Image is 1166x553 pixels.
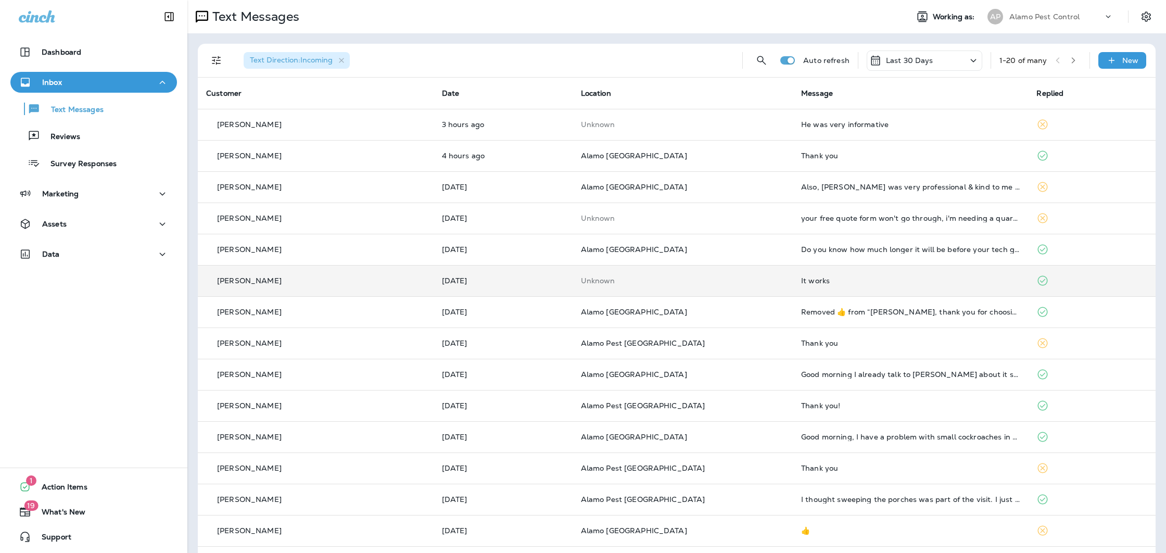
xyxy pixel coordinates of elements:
button: Settings [1137,7,1156,26]
span: Alamo Pest [GEOGRAPHIC_DATA] [581,495,705,504]
p: Aug 14, 2025 11:05 AM [442,152,564,160]
button: Text Messages [10,98,177,120]
p: [PERSON_NAME] [217,183,282,191]
p: Aug 14, 2025 11:43 AM [442,120,564,129]
div: 👍 [801,526,1020,535]
button: Filters [206,50,227,71]
button: 1Action Items [10,476,177,497]
p: [PERSON_NAME] [217,526,282,535]
p: Alamo Pest Control [1009,12,1080,21]
span: Customer [206,89,242,98]
div: Also, Alex was very professional & kind to me when I couldn't easily find my notes regarding the ... [801,183,1020,191]
p: [PERSON_NAME] [217,308,282,316]
p: This customer does not have a last location and the phone number they messaged is not assigned to... [581,120,784,129]
span: Message [801,89,833,98]
div: Good morning I already talk to kara about it so thank you [801,370,1020,379]
p: Aug 5, 2025 04:07 PM [442,526,564,535]
p: Aug 6, 2025 01:42 PM [442,495,564,504]
button: 19What's New [10,501,177,522]
p: Text Messages [41,105,104,115]
p: Text Messages [208,9,299,24]
p: [PERSON_NAME] [217,120,282,129]
button: Dashboard [10,42,177,62]
p: Survey Responses [40,159,117,169]
span: Date [442,89,460,98]
button: Reviews [10,125,177,147]
button: Assets [10,213,177,234]
p: [PERSON_NAME] [217,401,282,410]
p: [PERSON_NAME] [217,245,282,254]
div: Thank you [801,464,1020,472]
button: Inbox [10,72,177,93]
span: Text Direction : Incoming [250,55,333,65]
p: [PERSON_NAME] [217,339,282,347]
button: Search Messages [751,50,772,71]
p: Aug 7, 2025 11:02 AM [442,401,564,410]
p: Aug 12, 2025 04:17 PM [442,214,564,222]
p: Aug 6, 2025 05:01 PM [442,464,564,472]
span: 19 [24,500,38,511]
div: your free quote form won't go through, i'm needing a quarterly control for regular bugs [801,214,1020,222]
button: Data [10,244,177,265]
p: Aug 12, 2025 01:56 PM [442,245,564,254]
span: Alamo Pest [GEOGRAPHIC_DATA] [581,463,705,473]
p: Aug 12, 2025 06:55 PM [442,183,564,191]
div: He was very informative [801,120,1020,129]
button: Support [10,526,177,547]
p: Aug 12, 2025 10:18 AM [442,276,564,285]
div: Thank you [801,152,1020,160]
div: Do you know how much longer it will be before your tech gets here? [801,245,1020,254]
span: Alamo [GEOGRAPHIC_DATA] [581,432,687,442]
p: Data [42,250,60,258]
div: Removed ‌👍‌ from “ Steve, thank you for choosing Alamo Termite & Pest Control! We're excited to s... [801,308,1020,316]
p: New [1122,56,1138,65]
div: Good morning, I have a problem with small cockroaches in my house. I'd like to know how you deal ... [801,433,1020,441]
span: What's New [31,508,85,520]
p: [PERSON_NAME] [217,433,282,441]
div: Thank you! [801,401,1020,410]
span: Alamo [GEOGRAPHIC_DATA] [581,151,687,160]
p: Assets [42,220,67,228]
p: Aug 8, 2025 10:23 AM [442,370,564,379]
p: [PERSON_NAME] [217,370,282,379]
div: Text Direction:Incoming [244,52,350,69]
span: Alamo [GEOGRAPHIC_DATA] [581,182,687,192]
p: Dashboard [42,48,81,56]
p: [PERSON_NAME] [217,152,282,160]
p: [PERSON_NAME] [217,495,282,504]
p: Aug 8, 2025 12:06 PM [442,339,564,347]
div: AP [987,9,1003,24]
div: It works [801,276,1020,285]
span: Working as: [933,12,977,21]
span: Alamo [GEOGRAPHIC_DATA] [581,307,687,317]
span: 1 [26,475,36,486]
p: Marketing [42,190,79,198]
p: [PERSON_NAME] [217,464,282,472]
button: Marketing [10,183,177,204]
span: Replied [1036,89,1063,98]
p: This customer does not have a last location and the phone number they messaged is not assigned to... [581,276,784,285]
p: [PERSON_NAME] [217,276,282,285]
p: Last 30 Days [886,56,933,65]
p: Auto refresh [803,56,850,65]
div: Thank you [801,339,1020,347]
p: Aug 7, 2025 09:15 AM [442,433,564,441]
p: Aug 11, 2025 10:46 AM [442,308,564,316]
p: [PERSON_NAME] [217,214,282,222]
span: Alamo [GEOGRAPHIC_DATA] [581,526,687,535]
span: Action Items [31,483,87,495]
div: 1 - 20 of many [999,56,1047,65]
div: I thought sweeping the porches was part of the visit. I just didn't see it being done [801,495,1020,504]
span: Alamo Pest [GEOGRAPHIC_DATA] [581,401,705,410]
button: Survey Responses [10,152,177,174]
p: This customer does not have a last location and the phone number they messaged is not assigned to... [581,214,784,222]
span: Alamo [GEOGRAPHIC_DATA] [581,370,687,379]
p: Inbox [42,78,62,86]
span: Alamo [GEOGRAPHIC_DATA] [581,245,687,254]
p: Reviews [40,132,80,142]
span: Alamo Pest [GEOGRAPHIC_DATA] [581,338,705,348]
span: Location [581,89,611,98]
span: Support [31,533,71,545]
button: Collapse Sidebar [155,6,184,27]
